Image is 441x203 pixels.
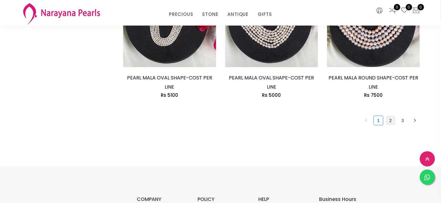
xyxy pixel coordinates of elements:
li: 2 [386,116,395,125]
span: Rs 5000 [262,92,281,98]
span: 0 [418,4,424,10]
button: 0 [412,7,420,15]
h3: HELP [259,197,307,202]
a: PEARL MALA ROUND SHAPE-COST PER LINE [329,74,418,90]
button: left [361,116,371,125]
a: GIFTS [258,10,272,19]
h3: COMPANY [137,197,186,202]
span: 0 [394,4,400,10]
li: 1 [374,116,383,125]
a: 2 [386,116,395,125]
a: 1 [374,116,383,125]
a: PEARL MALA OVAL SHAPE-COST PER LINE [127,74,212,90]
h3: POLICY [198,197,246,202]
li: Next Page [410,116,420,125]
span: left [364,119,368,122]
a: STONE [202,10,218,19]
span: Rs 5100 [161,92,178,98]
span: right [413,119,417,122]
a: 0 [401,7,408,15]
a: PEARL MALA OVAL SHAPE-COST PER LINE [229,74,314,90]
span: 0 [406,4,412,10]
a: 3 [398,116,407,125]
button: right [410,116,420,125]
span: Rs 7500 [364,92,383,98]
h3: Business Hours [319,197,368,202]
li: Previous Page [361,116,371,125]
a: PRECIOUS [169,10,193,19]
a: ANTIQUE [227,10,249,19]
a: 0 [389,7,396,15]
